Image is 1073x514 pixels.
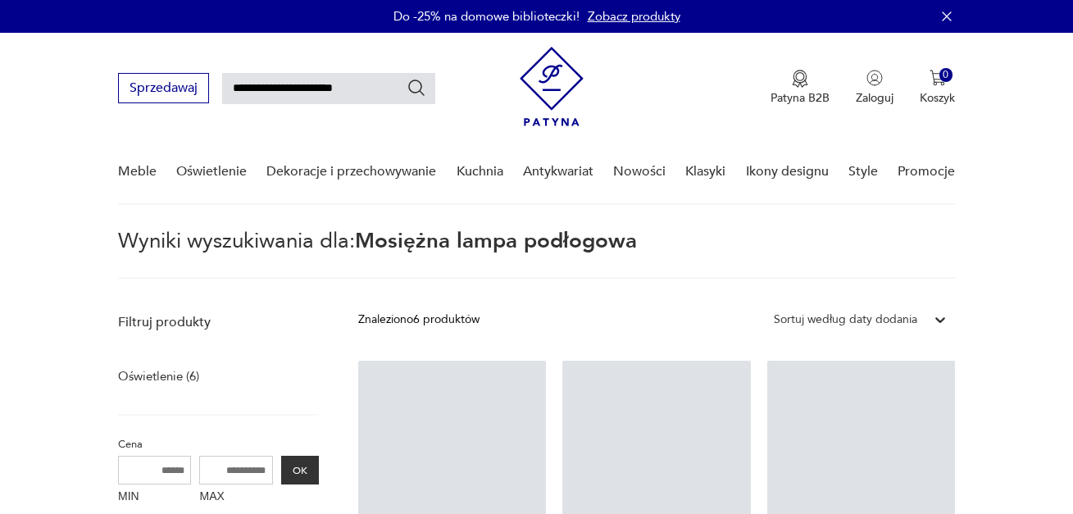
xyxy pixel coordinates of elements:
a: Meble [118,140,157,203]
p: Wyniki wyszukiwania dla: [118,231,955,279]
label: MAX [199,484,273,511]
a: Ikona medaluPatyna B2B [771,70,830,106]
a: Dekoracje i przechowywanie [266,140,436,203]
a: Klasyki [685,140,725,203]
div: 0 [939,68,953,82]
img: Ikonka użytkownika [866,70,883,86]
p: Filtruj produkty [118,313,319,331]
img: Patyna - sklep z meblami i dekoracjami vintage [520,47,584,126]
div: Sortuj według daty dodania [774,311,917,329]
a: Oświetlenie [176,140,247,203]
img: Ikona koszyka [930,70,946,86]
button: Sprzedawaj [118,73,209,103]
a: Sprzedawaj [118,84,209,95]
button: OK [281,456,319,484]
button: Szukaj [407,78,426,98]
button: Zaloguj [856,70,893,106]
a: Nowości [613,140,666,203]
a: Promocje [898,140,955,203]
a: Oświetlenie (6) [118,365,199,388]
a: Zobacz produkty [588,8,680,25]
label: MIN [118,484,192,511]
img: Ikona medalu [792,70,808,88]
a: Kuchnia [457,140,503,203]
p: Cena [118,435,319,453]
button: Patyna B2B [771,70,830,106]
p: Zaloguj [856,90,893,106]
span: Mosiężna lampa podłogowa [355,226,637,256]
p: Patyna B2B [771,90,830,106]
a: Antykwariat [523,140,593,203]
a: Style [848,140,878,203]
p: Koszyk [920,90,955,106]
a: Ikony designu [746,140,829,203]
div: Znaleziono 6 produktów [358,311,480,329]
p: Do -25% na domowe biblioteczki! [393,8,580,25]
button: 0Koszyk [920,70,955,106]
